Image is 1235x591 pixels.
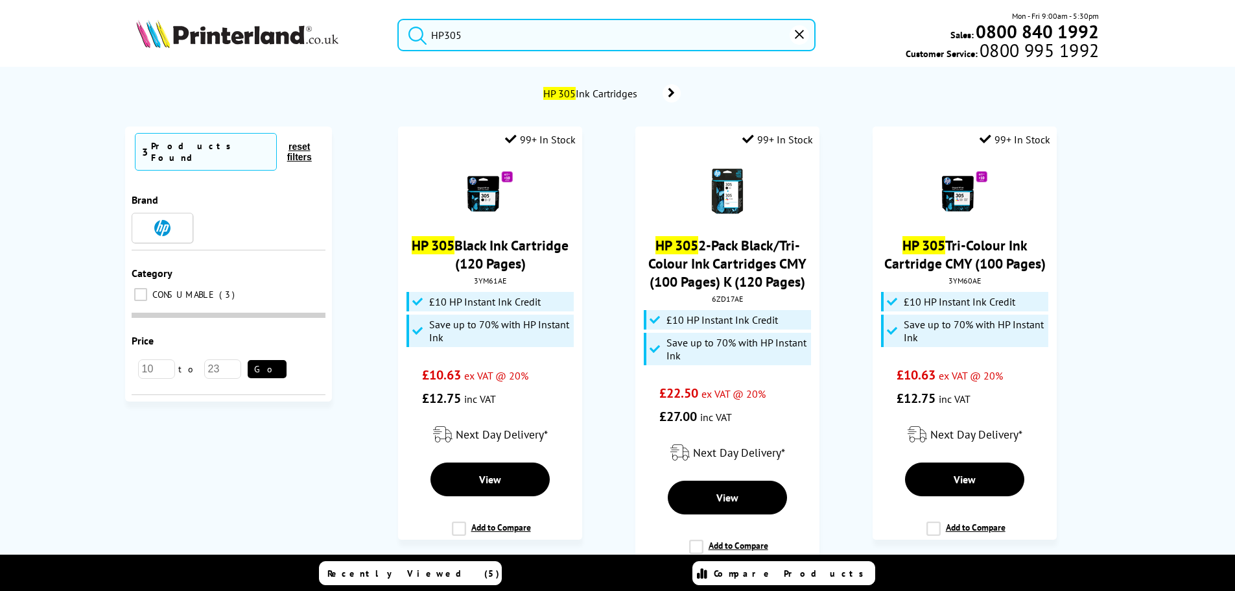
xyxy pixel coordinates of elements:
img: HP [154,220,171,236]
mark: HP 305 [655,236,698,254]
b: 0800 840 1992 [976,19,1099,43]
div: 99+ In Stock [505,133,576,146]
span: 3 [219,289,238,300]
span: £12.75 [422,390,461,407]
a: HP 3052-Pack Black/Tri-Colour Ink Cartridges CMY (100 Pages) K (120 Pages) [648,236,806,291]
span: Save up to 70% with HP Instant Ink [904,318,1045,344]
span: Ink Cartridges [541,87,643,100]
span: Recently Viewed (5) [327,568,500,579]
img: HP-6ZD17AE-305-CMYKPack-Small.gif [705,169,750,214]
span: View [479,473,501,486]
span: inc VAT [700,411,732,424]
input: 23 [204,359,241,379]
img: Printerland Logo [136,19,338,48]
span: £27.00 [659,408,697,425]
input: 10 [138,359,175,379]
span: inc VAT [464,392,496,405]
span: £22.50 [659,385,698,402]
span: to [175,363,204,375]
span: Category [132,267,172,280]
span: Price [132,334,154,347]
label: Add to Compare [926,522,1006,546]
img: HP-No305-3YM60AE-Colour-Promo-Small.gif [942,169,987,214]
button: reset filters [277,141,322,163]
span: View [716,491,738,504]
div: 99+ In Stock [742,133,813,146]
span: £12.75 [897,390,935,407]
input: Search product or [397,19,816,51]
span: inc VAT [939,392,970,405]
span: Save up to 70% with HP Instant Ink [666,336,808,362]
span: CONSUMABLE [149,289,218,300]
label: Add to Compare [689,540,768,564]
div: 3YM61AE [408,276,572,285]
input: CONSUMABLE 3 [134,288,147,301]
span: £10 HP Instant Ink Credit [904,295,1015,308]
a: HP 305Tri-Colour Ink Cartridge CMY (100 Pages) [884,236,1046,272]
span: Next Day Delivery* [456,427,548,442]
span: ex VAT @ 20% [701,387,766,400]
span: Customer Service: [906,44,1099,60]
button: Go [248,360,287,378]
span: Save up to 70% with HP Instant Ink [429,318,570,344]
a: Printerland Logo [136,19,382,51]
span: 0800 995 1992 [978,44,1099,56]
span: £10.63 [897,367,935,383]
span: ex VAT @ 20% [464,369,528,382]
a: View [668,481,787,514]
a: Recently Viewed (5) [319,561,502,585]
a: View [430,463,550,496]
span: Next Day Delivery* [930,427,1022,442]
a: View [905,463,1024,496]
mark: HP 305 [412,236,454,254]
span: Next Day Delivery* [693,445,785,460]
div: modal_delivery [642,435,812,471]
div: modal_delivery [879,416,1050,453]
a: HP 305Black Ink Cartridge (120 Pages) [412,236,569,272]
a: HP 305Ink Cartridges [541,84,681,103]
span: ex VAT @ 20% [939,369,1003,382]
mark: HP 305 [543,87,576,100]
span: Sales: [950,29,974,41]
span: 3 [142,145,148,158]
span: £10 HP Instant Ink Credit [666,313,778,326]
span: Brand [132,193,158,206]
mark: HP 305 [902,236,945,254]
span: £10 HP Instant Ink Credit [429,295,541,308]
span: Compare Products [714,568,871,579]
span: Mon - Fri 9:00am - 5:30pm [1012,10,1099,22]
div: 3YM60AE [882,276,1046,285]
div: 99+ In Stock [980,133,1050,146]
a: 0800 840 1992 [974,25,1099,38]
div: Products Found [151,140,270,163]
div: 6ZD17AE [645,294,809,304]
label: Add to Compare [452,522,531,546]
div: modal_delivery [405,416,575,453]
span: View [954,473,976,486]
a: Compare Products [692,561,875,585]
img: HP-No305-3YM61AE-Black-Promo-Small.gif [467,169,513,214]
span: £10.63 [422,367,461,383]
